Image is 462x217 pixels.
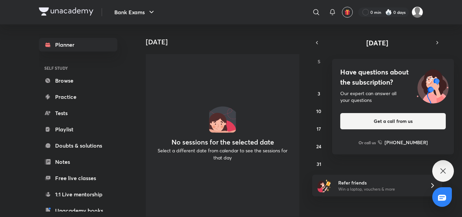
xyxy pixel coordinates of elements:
abbr: August 3, 2025 [318,90,320,97]
abbr: August 31, 2025 [317,161,321,167]
a: Practice [39,90,117,104]
img: No events [209,106,236,133]
h6: SELF STUDY [39,62,117,74]
a: Free live classes [39,171,117,185]
div: Our expert can answer all your questions [340,90,446,104]
a: Tests [39,106,117,120]
abbr: August 24, 2025 [316,143,321,150]
h6: Refer friends [338,179,421,186]
abbr: August 17, 2025 [317,126,321,132]
button: Get a call from us [340,113,446,129]
h4: No sessions for the selected date [171,138,274,146]
h4: [DATE] [146,38,305,46]
a: Company Logo [39,7,93,17]
button: August 10, 2025 [314,106,324,116]
a: [PHONE_NUMBER] [378,139,428,146]
abbr: August 10, 2025 [316,108,321,114]
span: [DATE] [366,38,388,47]
abbr: Monday [337,58,341,65]
a: Browse [39,74,117,87]
a: 1:1 Live mentorship [39,188,117,201]
button: August 31, 2025 [314,158,324,169]
img: referral [318,179,331,192]
p: Or call us [359,139,376,146]
img: Company Logo [39,7,93,16]
a: Doubts & solutions [39,139,117,152]
abbr: Tuesday [356,58,359,65]
img: streak [385,9,392,16]
a: Playlist [39,123,117,136]
p: Win a laptop, vouchers & more [338,186,421,192]
img: Anjali [412,6,423,18]
abbr: Sunday [318,58,320,65]
abbr: Thursday [395,58,398,65]
button: August 3, 2025 [314,88,324,99]
button: Bank Exams [110,5,160,19]
abbr: Friday [415,58,417,65]
button: August 24, 2025 [314,141,324,152]
a: Notes [39,155,117,169]
abbr: Wednesday [375,58,380,65]
img: ttu_illustration_new.svg [411,67,454,104]
button: [DATE] [322,38,433,47]
button: avatar [342,7,353,18]
img: avatar [344,9,350,15]
h4: Have questions about the subscription? [340,67,446,87]
h6: [PHONE_NUMBER] [385,139,428,146]
p: Select a different date from calendar to see the sessions for that day [154,147,291,161]
abbr: Saturday [434,58,437,65]
button: August 17, 2025 [314,123,324,134]
a: Planner [39,38,117,51]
